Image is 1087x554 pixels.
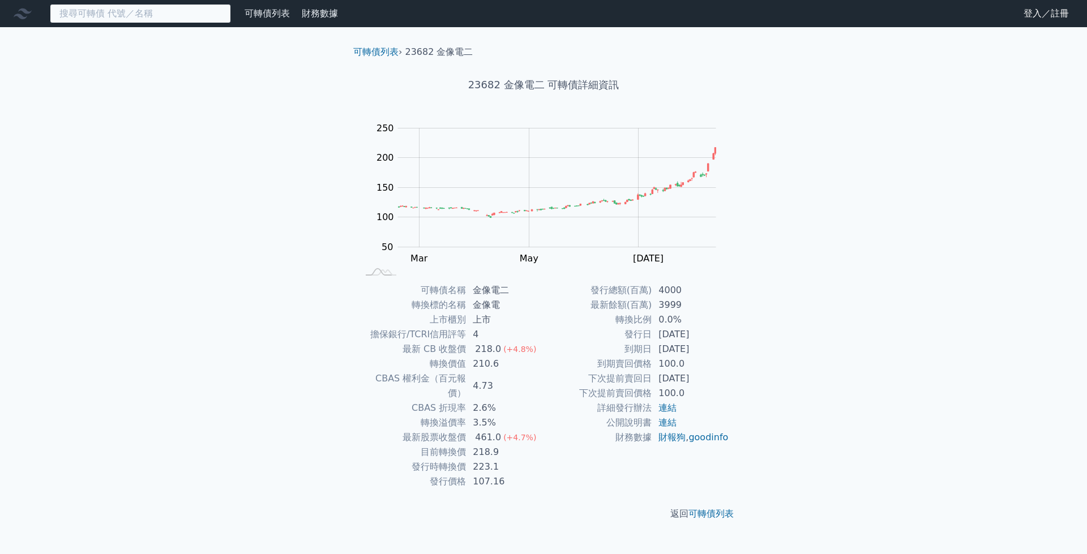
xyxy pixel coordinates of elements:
td: 最新 CB 收盤價 [358,342,466,357]
td: CBAS 權利金（百元報價） [358,371,466,401]
a: 可轉債列表 [353,46,399,57]
tspan: [DATE] [633,253,664,264]
td: 100.0 [652,357,729,371]
a: 可轉債列表 [245,8,290,19]
td: 218.9 [466,445,543,459]
a: 連結 [658,417,677,428]
tspan: 200 [376,152,394,163]
a: 連結 [658,402,677,413]
tspan: Mar [410,253,428,264]
tspan: 100 [376,212,394,222]
td: 發行時轉換價 [358,459,466,474]
td: 下次提前賣回日 [543,371,652,386]
td: 上市 [466,312,543,327]
a: 登入／註冊 [1015,5,1078,23]
h1: 23682 金像電二 可轉債詳細資訊 [344,77,743,93]
td: 2.6% [466,401,543,415]
input: 搜尋可轉債 代號／名稱 [50,4,231,23]
td: 0.0% [652,312,729,327]
td: 107.16 [466,474,543,489]
td: , [652,430,729,445]
tspan: 250 [376,123,394,134]
td: [DATE] [652,327,729,342]
td: 上市櫃別 [358,312,466,327]
td: 金像電 [466,298,543,312]
td: 可轉債名稱 [358,283,466,298]
td: 下次提前賣回價格 [543,386,652,401]
td: 4.73 [466,371,543,401]
td: [DATE] [652,371,729,386]
div: 218.0 [473,342,503,357]
td: 發行價格 [358,474,466,489]
td: 最新股票收盤價 [358,430,466,445]
span: (+4.7%) [503,433,536,442]
a: 財報狗 [658,432,686,443]
a: goodinfo [688,432,728,443]
g: Series [398,148,716,218]
td: 4000 [652,283,729,298]
td: 4 [466,327,543,342]
td: 轉換溢價率 [358,415,466,430]
td: 210.6 [466,357,543,371]
td: 3.5% [466,415,543,430]
tspan: May [520,253,538,264]
td: 3999 [652,298,729,312]
td: 發行日 [543,327,652,342]
li: › [353,45,402,59]
a: 可轉債列表 [688,508,734,519]
td: 223.1 [466,459,543,474]
td: 100.0 [652,386,729,401]
td: 金像電二 [466,283,543,298]
tspan: 50 [382,242,393,252]
td: CBAS 折現率 [358,401,466,415]
td: 轉換比例 [543,312,652,327]
g: Chart [371,123,733,287]
p: 返回 [344,507,743,521]
td: 詳細發行辦法 [543,401,652,415]
td: 到期賣回價格 [543,357,652,371]
a: 財務數據 [302,8,338,19]
td: 財務數據 [543,430,652,445]
td: 最新餘額(百萬) [543,298,652,312]
td: 發行總額(百萬) [543,283,652,298]
td: 轉換價值 [358,357,466,371]
td: 目前轉換價 [358,445,466,459]
tspan: 150 [376,182,394,193]
td: 擔保銀行/TCRI信用評等 [358,327,466,342]
td: 公開說明書 [543,415,652,430]
span: (+4.8%) [503,345,536,354]
div: 461.0 [473,430,503,445]
td: 到期日 [543,342,652,357]
td: 轉換標的名稱 [358,298,466,312]
td: [DATE] [652,342,729,357]
li: 23682 金像電二 [405,45,473,59]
